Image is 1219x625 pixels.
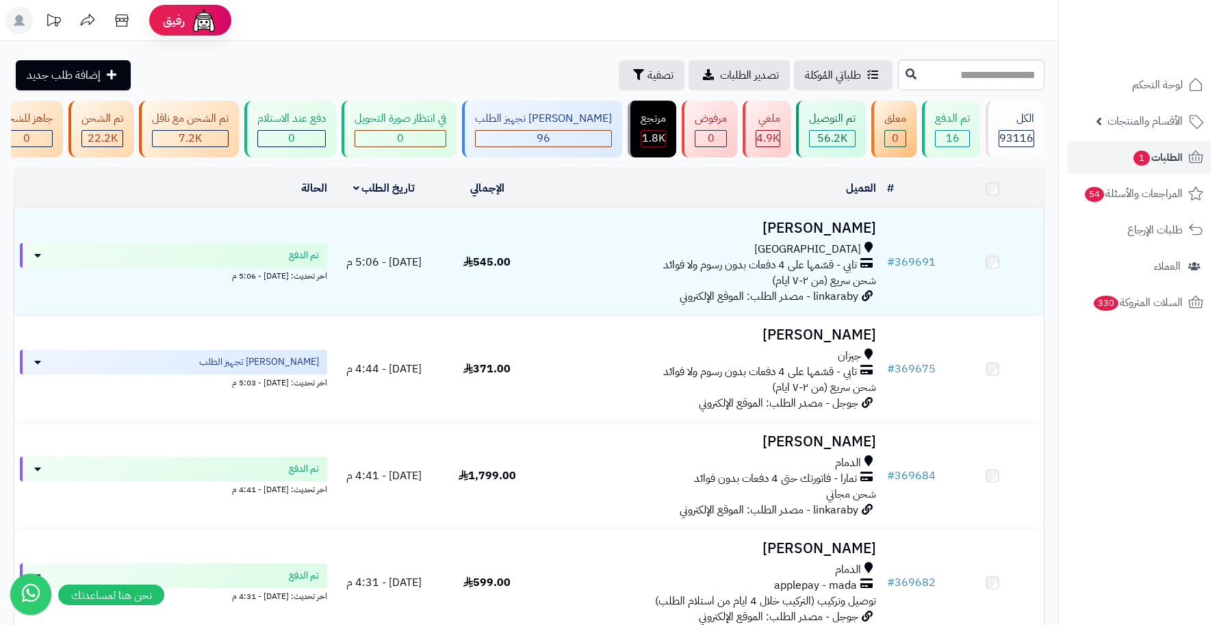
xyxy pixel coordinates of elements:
span: 1,799.00 [459,468,516,484]
a: تصدير الطلبات [689,60,790,90]
a: تحديثات المنصة [36,7,70,38]
span: جوجل - مصدر الطلب: الموقع الإلكتروني [699,395,858,411]
span: [DATE] - 5:06 م [346,254,422,270]
a: #369682 [887,574,936,591]
h3: [PERSON_NAME] [544,220,876,236]
span: linkaraby - مصدر الطلب: الموقع الإلكتروني [680,288,858,305]
a: إضافة طلب جديد [16,60,131,90]
span: تابي - قسّمها على 4 دفعات بدون رسوم ولا فوائد [663,364,857,380]
div: [PERSON_NAME] تجهيز الطلب [475,111,612,127]
div: 0 [258,131,325,146]
span: 4.9K [756,130,780,146]
span: [PERSON_NAME] تجهيز الطلب [199,355,319,369]
div: معلق [884,111,906,127]
div: مرتجع [641,111,666,127]
a: تم الشحن 22.2K [66,101,136,157]
div: ملغي [756,111,780,127]
span: 330 [1094,296,1118,311]
span: [DATE] - 4:31 م [346,574,422,591]
span: 545.00 [463,254,511,270]
a: تم الدفع 16 [919,101,983,157]
span: شحن مجاني [826,486,876,502]
span: الأقسام والمنتجات [1107,112,1183,131]
span: 56.2K [817,130,847,146]
div: اخر تحديث: [DATE] - 4:31 م [20,588,327,602]
span: # [887,254,895,270]
div: تم التوصيل [809,111,856,127]
span: 371.00 [463,361,511,377]
span: 599.00 [463,574,511,591]
span: المراجعات والأسئلة [1083,184,1183,203]
span: 0 [288,130,295,146]
div: تم الدفع [935,111,970,127]
div: اخر تحديث: [DATE] - 5:06 م [20,268,327,282]
span: 0 [23,130,30,146]
span: شحن سريع (من ٢-٧ ايام) [772,379,876,396]
span: توصيل وتركيب (التركيب خلال 4 ايام من استلام الطلب) [655,593,876,609]
span: 93116 [999,130,1034,146]
div: في انتظار صورة التحويل [355,111,446,127]
span: رفيق [163,12,185,29]
a: تاريخ الطلب [353,180,415,196]
span: 1 [1133,151,1150,166]
button: تصفية [619,60,684,90]
div: 0 [355,131,446,146]
div: مرفوض [695,111,727,127]
span: [GEOGRAPHIC_DATA] [754,242,861,257]
div: 56157 [810,131,855,146]
h3: [PERSON_NAME] [544,327,876,343]
a: طلبات الإرجاع [1067,214,1211,246]
span: لوحة التحكم [1132,75,1183,94]
a: تم التوصيل 56.2K [793,101,869,157]
span: جيزان [838,348,861,364]
span: linkaraby - مصدر الطلب: الموقع الإلكتروني [680,502,858,518]
a: تم الشحن مع ناقل 7.2K [136,101,242,157]
a: [PERSON_NAME] تجهيز الطلب 96 [459,101,625,157]
span: 96 [537,130,550,146]
img: ai-face.png [190,7,218,34]
span: # [887,361,895,377]
h3: [PERSON_NAME] [544,541,876,557]
span: العملاء [1154,257,1181,276]
div: اخر تحديث: [DATE] - 5:03 م [20,374,327,389]
span: [DATE] - 4:44 م [346,361,422,377]
a: المراجعات والأسئلة54 [1067,177,1211,210]
a: #369691 [887,254,936,270]
span: السلات المتروكة [1092,293,1183,312]
div: الكل [999,111,1034,127]
span: 1.8K [642,130,665,146]
span: تابي - قسّمها على 4 دفعات بدون رسوم ولا فوائد [663,257,857,273]
a: # [887,180,894,196]
a: معلق 0 [869,101,919,157]
div: 22244 [82,131,123,146]
span: 0 [708,130,715,146]
span: شحن سريع (من ٢-٧ ايام) [772,272,876,289]
a: الإجمالي [470,180,504,196]
a: الحالة [301,180,327,196]
span: 0 [397,130,404,146]
a: العميل [846,180,876,196]
div: 16 [936,131,969,146]
span: جوجل - مصدر الطلب: الموقع الإلكتروني [699,609,858,625]
a: طلباتي المُوكلة [794,60,893,90]
span: 0 [892,130,899,146]
div: تم الشحن مع ناقل [152,111,229,127]
span: 54 [1085,187,1104,202]
div: 96 [476,131,611,146]
span: إضافة طلب جديد [27,67,101,84]
span: تم الدفع [289,248,319,262]
span: تم الدفع [289,462,319,476]
a: دفع عند الاستلام 0 [242,101,339,157]
div: اخر تحديث: [DATE] - 4:41 م [20,481,327,496]
span: [DATE] - 4:41 م [346,468,422,484]
div: 0 [885,131,906,146]
a: الكل93116 [983,101,1047,157]
span: تم الدفع [289,569,319,583]
div: تم الشحن [81,111,123,127]
div: دفع عند الاستلام [257,111,326,127]
span: applepay - mada [774,578,857,594]
span: الطلبات [1132,148,1183,167]
div: 7223 [153,131,228,146]
a: الطلبات1 [1067,141,1211,174]
a: مرفوض 0 [679,101,740,157]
